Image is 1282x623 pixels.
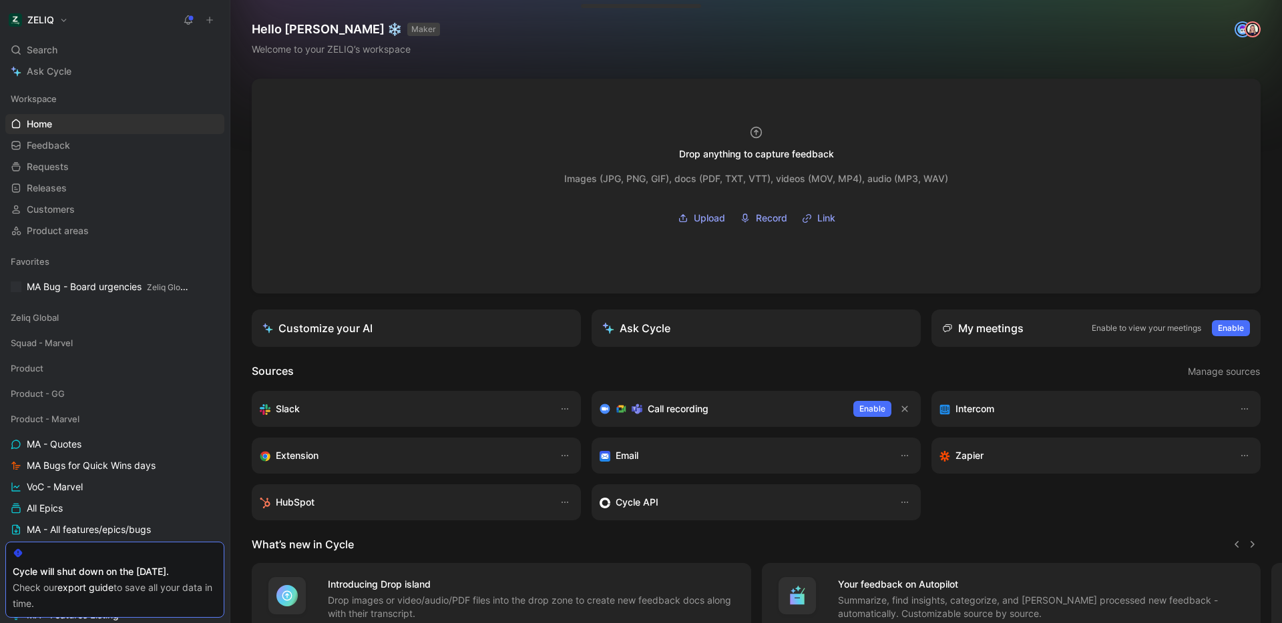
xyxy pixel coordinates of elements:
[252,536,354,552] h2: What’s new in Cycle
[5,178,224,198] a: Releases
[5,307,224,332] div: Zeliq Global
[260,448,546,464] div: Capture feedback from anywhere on the web
[11,412,79,426] span: Product - Marvel
[735,208,792,228] button: Record
[11,336,73,350] span: Squad - Marvel
[600,401,843,417] div: Record & transcribe meetings from Zoom, Meet & Teams.
[648,401,708,417] h3: Call recording
[616,448,638,464] h3: Email
[673,208,730,228] button: Upload
[564,171,948,187] div: Images (JPG, PNG, GIF), docs (PDF, TXT, VTT), videos (MOV, MP4), audio (MP3, WAV)
[11,255,49,268] span: Favorites
[252,41,440,57] div: Welcome to your ZELIQ’s workspace
[5,520,224,540] a: MA - All features/epics/bugs
[276,448,318,464] h3: Extension
[11,362,43,375] span: Product
[5,277,224,297] a: MA Bug - Board urgenciesZeliq Global
[276,401,300,417] h3: Slack
[13,580,217,612] div: Check our to save all your data in time.
[5,477,224,497] a: VoC - Marvel
[5,384,224,408] div: Product - GG
[328,594,735,620] p: Drop images or video/audio/PDF files into the drop zone to create new feedback docs along with th...
[260,401,546,417] div: Sync your customers, send feedback and get updates in Slack
[592,309,921,347] button: Ask Cycle
[147,282,192,292] span: Zeliq Global
[942,320,1024,336] div: My meetings
[5,135,224,155] a: Feedback
[11,92,57,105] span: Workspace
[27,459,156,472] span: MA Bugs for Quick Wins days
[11,387,65,400] span: Product - GG
[5,307,224,328] div: Zeliq Global
[1188,364,1260,380] span: Manage sources
[1092,322,1201,335] p: Enable to view your meetings
[27,480,83,494] span: VoC - Marvel
[328,576,735,592] h4: Introducing Drop island
[5,358,224,382] div: Product
[27,14,54,26] h1: ZELIQ
[27,203,75,216] span: Customers
[1212,320,1250,336] button: Enable
[600,494,886,510] div: Sync customers & send feedback from custom sources. Get inspired by our favorite use case
[5,221,224,241] a: Product areas
[5,384,224,404] div: Product - GG
[756,210,787,226] span: Record
[859,402,885,416] span: Enable
[5,434,224,454] a: MA - Quotes
[5,498,224,518] a: All Epics
[27,438,81,451] span: MA - Quotes
[5,251,224,271] div: Favorites
[955,448,984,464] h3: Zapier
[5,358,224,378] div: Product
[27,117,52,131] span: Home
[27,160,69,173] span: Requests
[1187,363,1261,380] button: Manage sources
[1246,23,1259,36] img: avatar
[11,311,59,324] span: Zeliq Global
[602,320,670,336] div: Ask Cycle
[5,333,224,357] div: Squad - Marvel
[838,576,1245,592] h4: Your feedback on Autopilot
[694,210,725,226] span: Upload
[600,448,886,464] div: Forward emails to your feedback inbox
[5,199,224,219] a: Customers
[27,139,70,152] span: Feedback
[252,21,440,37] h1: Hello [PERSON_NAME] ❄️
[13,564,217,580] div: Cycle will shut down on the [DATE].
[1218,322,1244,335] span: Enable
[27,63,71,79] span: Ask Cycle
[276,494,314,510] h3: HubSpot
[955,401,994,417] h3: Intercom
[252,309,581,347] a: Customize your AI
[5,89,224,109] div: Workspace
[5,157,224,177] a: Requests
[5,61,224,81] a: Ask Cycle
[27,181,67,195] span: Releases
[407,23,440,36] button: MAKER
[262,320,373,336] div: Customize your AI
[838,594,1245,620] p: Summarize, find insights, categorize, and [PERSON_NAME] processed new feedback - automatically. C...
[5,40,224,60] div: Search
[27,502,63,515] span: All Epics
[5,11,71,29] button: ZELIQZELIQ
[939,401,1226,417] div: Sync your customers, send feedback and get updates in Intercom
[5,114,224,134] a: Home
[5,456,224,476] a: MA Bugs for Quick Wins days
[616,494,658,510] h3: Cycle API
[27,42,57,58] span: Search
[27,280,190,294] span: MA Bug - Board urgencies
[252,363,294,380] h2: Sources
[5,409,224,429] div: Product - Marvel
[939,448,1226,464] div: Capture feedback from thousands of sources with Zapier (survey results, recordings, sheets, etc).
[27,523,151,536] span: MA - All features/epics/bugs
[9,13,22,27] img: ZELIQ
[57,582,114,593] a: export guide
[1236,23,1249,36] img: avatar
[27,224,89,237] span: Product areas
[5,333,224,353] div: Squad - Marvel
[797,208,840,228] button: Link
[679,146,834,162] div: Drop anything to capture feedback
[817,210,835,226] span: Link
[853,401,891,417] button: Enable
